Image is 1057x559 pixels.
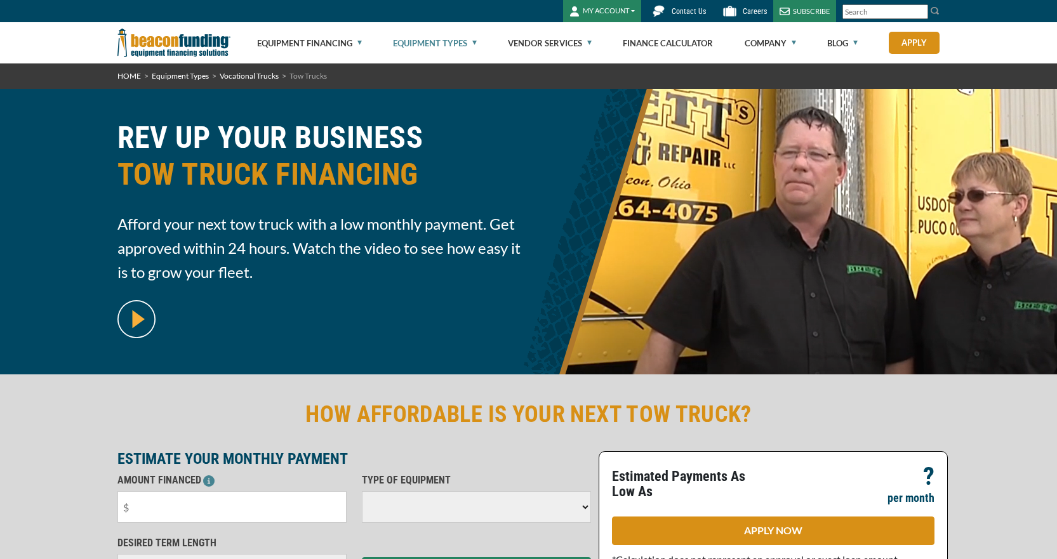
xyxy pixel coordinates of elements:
p: Estimated Payments As Low As [612,469,766,499]
span: Tow Trucks [289,71,327,81]
img: video modal pop-up play button [117,300,156,338]
p: per month [887,490,934,506]
a: APPLY NOW [612,516,934,545]
a: Company [745,23,796,63]
p: TYPE OF EQUIPMENT [362,473,591,488]
input: $ [117,491,347,523]
a: Equipment Financing [257,23,362,63]
input: Search [842,4,928,19]
a: Vendor Services [508,23,592,63]
span: Afford your next tow truck with a low monthly payment. Get approved within 24 hours. Watch the vi... [117,212,521,284]
h1: REV UP YOUR BUSINESS [117,119,521,202]
a: Finance Calculator [623,23,713,63]
a: Equipment Types [152,71,209,81]
p: AMOUNT FINANCED [117,473,347,488]
a: Blog [827,23,858,63]
h2: HOW AFFORDABLE IS YOUR NEXT TOW TRUCK? [117,400,940,429]
p: ESTIMATE YOUR MONTHLY PAYMENT [117,451,591,466]
a: Apply [889,32,940,54]
span: Contact Us [672,7,706,16]
a: Equipment Types [393,23,477,63]
img: Beacon Funding Corporation logo [117,22,230,63]
p: DESIRED TERM LENGTH [117,536,347,551]
span: Careers [743,7,767,16]
img: Search [930,6,940,16]
a: Vocational Trucks [220,71,279,81]
p: ? [923,469,934,484]
span: TOW TRUCK FINANCING [117,156,521,193]
a: HOME [117,71,141,81]
a: Clear search text [915,7,925,17]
